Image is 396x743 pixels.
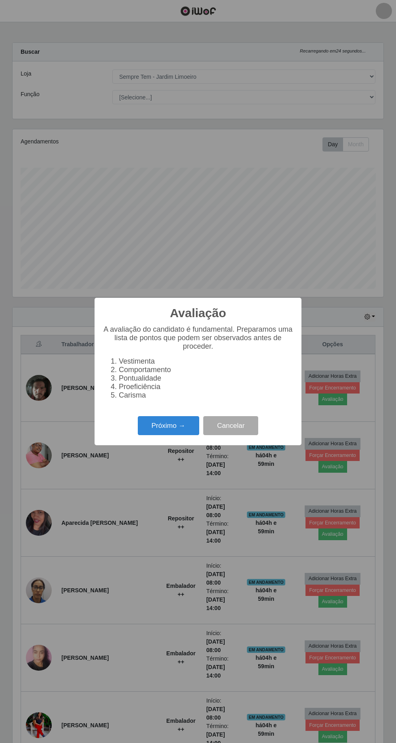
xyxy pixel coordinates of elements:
[103,325,293,351] p: A avaliação do candidato é fundamental. Preparamos uma lista de pontos que podem ser observados a...
[119,366,293,374] li: Comportamento
[119,374,293,383] li: Pontualidade
[119,357,293,366] li: Vestimenta
[119,383,293,391] li: Proeficiência
[203,416,258,435] button: Cancelar
[138,416,199,435] button: Próximo →
[170,306,226,320] h2: Avaliação
[119,391,293,400] li: Carisma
